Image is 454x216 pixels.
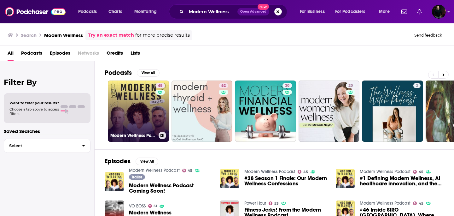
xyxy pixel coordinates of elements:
[432,5,446,19] span: Logged in as davidajsavage
[88,32,134,39] a: Try an exact match
[300,7,325,16] span: For Business
[419,202,423,205] span: 45
[107,48,123,61] a: Credits
[182,169,193,172] a: 45
[129,203,146,209] a: VO BOSS
[303,171,308,173] span: 45
[21,32,37,38] h3: Search
[432,5,446,19] button: Show profile menu
[21,48,42,61] a: Podcasts
[129,210,172,215] a: Modern Wellness
[221,83,226,89] span: 52
[9,107,59,116] span: Choose a tab above to access filters.
[130,7,165,17] button: open menu
[110,133,156,138] h3: Modern Wellness Podcast
[4,144,77,148] span: Select
[269,201,279,205] a: 53
[240,10,266,13] span: Open Advanced
[135,32,190,39] span: for more precise results
[8,48,14,61] a: All
[244,176,328,186] a: #28 Season 1 Finale: Our Modern Wellness Confessions
[415,6,424,17] a: Show notifications dropdown
[220,169,239,188] img: #28 Season 1 Finale: Our Modern Wellness Confessions
[78,7,97,16] span: Podcasts
[4,78,90,87] h2: Filter By
[235,81,296,142] a: 30
[129,183,213,194] a: Modern Wellness Podcast Coming Soon!
[348,83,353,89] span: 20
[136,158,158,165] button: View All
[158,83,162,89] span: 45
[274,202,279,205] span: 53
[4,139,90,153] button: Select
[172,81,233,142] a: 52
[362,81,423,142] a: 2
[137,69,160,77] button: View All
[244,201,266,206] a: Power Hour
[413,83,421,88] a: 2
[298,170,308,174] a: 45
[237,8,269,15] button: Open AdvancedNew
[104,7,126,17] a: Charts
[78,48,99,61] span: Networks
[175,4,293,19] div: Search podcasts, credits, & more...
[335,7,365,16] span: For Podcasters
[258,4,269,10] span: New
[4,128,90,134] p: Saved Searches
[129,168,180,173] a: Modern Wellness Podcast
[336,169,355,188] img: #1 Defining Modern Wellness, AI healthcare innovation, and the 15 wellness products you don't need
[413,170,423,174] a: 45
[105,172,124,191] img: Modern Wellness Podcast Coming Soon!
[105,69,132,77] h2: Podcasts
[412,33,444,38] button: Send feedback
[219,83,228,88] a: 52
[9,101,59,105] span: Want to filter your results?
[375,7,398,17] button: open menu
[299,81,360,142] a: 20
[155,83,165,88] a: 45
[186,7,237,17] input: Search podcasts, credits, & more...
[285,83,289,89] span: 30
[360,169,410,174] a: Modern Wellness Podcast
[419,171,423,173] span: 45
[295,7,333,17] button: open menu
[154,205,157,207] span: 51
[44,32,83,38] h3: Modern Wellness
[432,5,446,19] img: User Profile
[108,81,169,142] a: 45Modern Wellness Podcast
[379,7,390,16] span: More
[50,48,70,61] a: Episodes
[399,6,410,17] a: Show notifications dropdown
[131,175,142,179] span: Trailer
[282,83,292,88] a: 30
[244,169,295,174] a: Modern Wellness Podcast
[346,83,355,88] a: 20
[148,204,157,208] a: 51
[360,176,444,186] a: #1 Defining Modern Wellness, AI healthcare innovation, and the 15 wellness products you don't need
[188,169,192,172] span: 45
[108,7,122,16] span: Charts
[131,48,140,61] a: Lists
[74,7,105,17] button: open menu
[105,157,158,165] a: EpisodesView All
[5,6,66,18] img: Podchaser - Follow, Share and Rate Podcasts
[416,83,418,89] span: 2
[134,7,157,16] span: Monitoring
[360,201,410,206] a: Modern Wellness Podcast
[105,69,160,77] a: PodcastsView All
[105,157,131,165] h2: Episodes
[413,201,423,205] a: 45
